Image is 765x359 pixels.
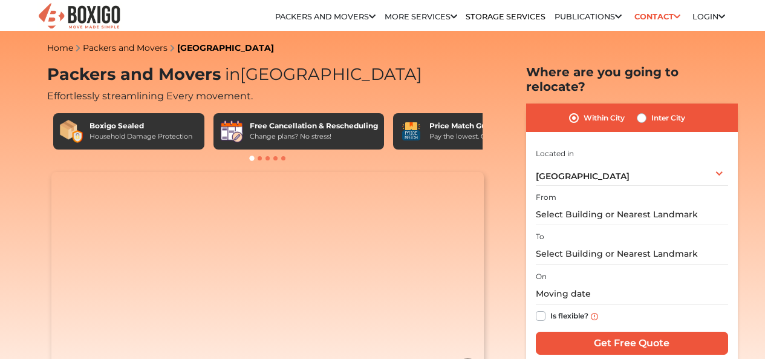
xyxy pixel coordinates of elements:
input: Moving date [536,283,728,305]
input: Select Building or Nearest Landmark [536,204,728,225]
img: Price Match Guarantee [399,119,423,143]
span: [GEOGRAPHIC_DATA] [536,171,630,182]
label: Inter City [651,111,685,125]
div: Change plans? No stress! [250,131,378,142]
a: Packers and Movers [83,42,168,53]
label: From [536,192,556,203]
input: Select Building or Nearest Landmark [536,243,728,265]
div: Free Cancellation & Rescheduling [250,120,378,131]
a: Login [692,12,725,21]
input: Get Free Quote [536,332,728,355]
a: Storage Services [466,12,545,21]
a: [GEOGRAPHIC_DATA] [177,42,274,53]
h2: Where are you going to relocate? [526,65,738,94]
h1: Packers and Movers [47,65,489,85]
img: Free Cancellation & Rescheduling [220,119,244,143]
a: Home [47,42,73,53]
img: Boxigo [37,2,122,31]
label: Located in [536,148,574,159]
span: [GEOGRAPHIC_DATA] [221,64,422,84]
a: More services [385,12,457,21]
a: Contact [630,7,684,26]
label: Within City [584,111,625,125]
span: in [225,64,240,84]
div: Household Damage Protection [90,131,192,142]
label: To [536,231,544,242]
a: Packers and Movers [275,12,376,21]
img: Boxigo Sealed [59,119,83,143]
div: Pay the lowest. Guaranteed! [429,131,521,142]
div: Price Match Guarantee [429,120,521,131]
label: On [536,271,547,282]
span: Effortlessly streamlining Every movement. [47,90,253,102]
div: Boxigo Sealed [90,120,192,131]
a: Publications [555,12,622,21]
label: Is flexible? [550,309,588,321]
img: info [591,313,598,320]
